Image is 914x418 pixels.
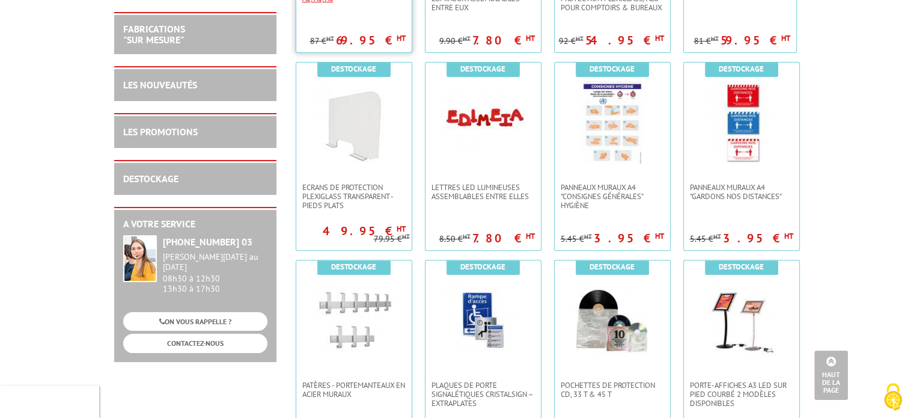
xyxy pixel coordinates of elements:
[312,278,396,363] img: Patères - Portemanteaux en acier muraux
[594,235,664,242] p: 3.95 €
[123,126,198,138] a: LES PROMOTIONS
[402,232,410,241] sup: HT
[561,381,664,399] span: Pochettes de protection CD, 33 T & 45 T
[336,37,406,44] p: 69.95 €
[690,235,721,244] p: 5.45 €
[699,81,784,165] img: Panneaux muraux A4
[590,64,635,74] b: Destockage
[684,381,799,408] a: Porte-affiches A3 LED sur pied courbé 2 modèles disponibles
[431,183,535,201] span: Lettres LED lumineuses assemblables entre elles
[526,231,535,241] sup: HT
[397,33,406,43] sup: HT
[123,23,185,46] a: FABRICATIONS"Sur Mesure"
[684,183,799,201] a: Panneaux muraux A4 "Gardons nos Distances"
[163,252,267,294] div: 08h30 à 12h30 13h30 à 17h30
[463,232,471,241] sup: HT
[559,37,583,46] p: 92 €
[719,64,764,74] b: Destockage
[441,81,525,165] img: Lettres LED lumineuses assemblables entre elles
[439,235,471,244] p: 8.50 €
[526,33,535,43] sup: HT
[872,377,914,418] button: Cookies (fenêtre modale)
[326,34,334,43] sup: HT
[655,33,664,43] sup: HT
[655,231,664,241] sup: HT
[123,312,267,331] a: ON VOUS RAPPELLE ?
[590,262,635,272] b: Destockage
[723,235,793,242] p: 3.95 €
[699,278,784,363] img: Porte-affiches A3 LED sur pied courbé 2 modèles disponibles
[163,252,267,272] div: [PERSON_NAME][DATE] au [DATE]
[323,227,406,235] p: 49.95 €
[425,183,541,201] a: Lettres LED lumineuses assemblables entre elles
[781,33,790,43] sup: HT
[570,278,654,363] img: Pochettes de protection CD, 33 T & 45 T
[310,37,334,46] p: 87 €
[296,183,412,210] a: ECRANS DE PROTECTION PLEXIGLASS TRANSPARENT - Pieds plats
[312,81,396,165] img: ECRANS DE PROTECTION PLEXIGLASS TRANSPARENT - Pieds plats
[694,37,719,46] p: 81 €
[123,173,178,185] a: DESTOCKAGE
[814,351,848,400] a: Haut de la page
[123,79,197,91] a: LES NOUVEAUTÉS
[302,381,406,399] span: Patères - Portemanteaux en acier muraux
[460,64,505,74] b: Destockage
[555,381,670,399] a: Pochettes de protection CD, 33 T & 45 T
[561,235,592,244] p: 5.45 €
[472,37,535,44] p: 7.80 €
[878,382,908,412] img: Cookies (fenêtre modale)
[690,183,793,201] span: Panneaux muraux A4 "Gardons nos Distances"
[296,381,412,399] a: Patères - Portemanteaux en acier muraux
[472,235,535,242] p: 7.80 €
[374,235,410,244] p: 79.95 €
[302,183,406,210] span: ECRANS DE PROTECTION PLEXIGLASS TRANSPARENT - Pieds plats
[713,232,721,241] sup: HT
[576,34,583,43] sup: HT
[331,262,376,272] b: Destockage
[690,381,793,408] span: Porte-affiches A3 LED sur pied courbé 2 modèles disponibles
[784,231,793,241] sup: HT
[123,235,157,282] img: widget-service.jpg
[123,334,267,352] a: CONTACTEZ-NOUS
[439,37,471,46] p: 9.90 €
[570,81,654,165] img: Panneaux muraux A4
[431,381,535,408] span: Plaques de porte signalétiques CristalSign – extraplates
[711,34,719,43] sup: HT
[397,224,406,234] sup: HT
[584,232,592,241] sup: HT
[463,34,471,43] sup: HT
[123,219,267,230] h2: A votre service
[585,37,664,44] p: 54.95 €
[331,64,376,74] b: Destockage
[721,37,790,44] p: 59.95 €
[719,262,764,272] b: Destockage
[425,381,541,408] a: Plaques de porte signalétiques CristalSign – extraplates
[555,183,670,210] a: Panneaux muraux A4 "Consignes Générales" Hygiène
[561,183,664,210] span: Panneaux muraux A4 "Consignes Générales" Hygiène
[460,262,505,272] b: Destockage
[441,278,525,363] img: Plaques de porte signalétiques CristalSign – extraplates
[163,236,252,248] strong: [PHONE_NUMBER] 03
